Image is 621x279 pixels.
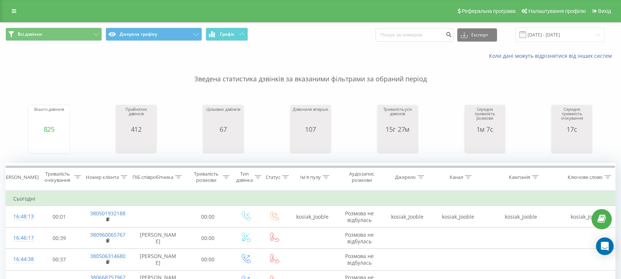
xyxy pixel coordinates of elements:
[132,249,184,270] td: [PERSON_NAME]
[220,32,234,37] span: Графік
[343,171,380,183] div: Аудіозапис розмови
[596,237,614,255] div: Open Intercom Messenger
[300,174,321,180] div: Ім'я пулу
[466,107,503,126] div: Середня тривалість розмови
[288,206,337,227] td: kosiak_Jooble
[568,174,603,180] div: Ключове слово
[236,171,253,183] div: Тип дзвінка
[382,206,433,227] td: kosiak_Jooble
[132,227,184,249] td: [PERSON_NAME]
[206,28,248,41] button: Графік
[90,210,125,217] a: 380501932188
[184,249,231,270] td: 00:00
[118,107,155,126] div: Прийнятих дзвінків
[36,227,83,249] td: 00:39
[266,174,280,180] div: Статус
[528,8,586,14] span: Налаштування профілю
[457,28,497,42] button: Експорт
[184,227,231,249] td: 00:00
[86,174,119,180] div: Номер клієнта
[106,28,202,41] button: Джерела трафіку
[36,206,83,227] td: 00:01
[34,107,64,126] div: Всього дзвінків
[450,174,463,180] div: Канал
[376,28,454,42] input: Пошук за номером
[379,107,416,126] div: Тривалість усіх дзвінків
[395,174,416,180] div: Джерело
[489,52,615,59] a: Коли дані можуть відрізнятися вiд інших систем
[6,191,615,206] td: Сьогодні
[345,231,374,245] span: Розмова не відбулась
[559,206,615,227] td: kosiak_Jooble
[184,206,231,227] td: 00:00
[598,8,611,14] span: Вихід
[118,126,155,133] div: 412
[509,174,530,180] div: Кампанія
[18,31,42,37] span: Всі дзвінки
[433,206,483,227] td: kosiak_Jooble
[6,28,102,41] button: Всі дзвінки
[379,126,416,133] div: 15г 27м
[483,206,559,227] td: kosiak_Jooble
[462,8,516,14] span: Реферальна програма
[293,126,328,133] div: 107
[293,107,328,126] div: Дзвонили вперше
[466,126,503,133] div: 1м 7с
[132,174,173,180] div: ПІБ співробітника
[36,249,83,270] td: 00:37
[345,252,374,266] span: Розмова не відбулась
[6,60,615,84] p: Зведена статистика дзвінків за вказаними фільтрами за обраний період
[1,174,39,180] div: [PERSON_NAME]
[13,231,28,245] div: 16:46:17
[206,126,240,133] div: 67
[13,252,28,266] div: 16:44:38
[90,252,125,259] a: 380506314680
[345,210,374,223] span: Розмова не відбулась
[553,107,590,126] div: Середня тривалість очікування
[206,107,240,126] div: Цільових дзвінків
[553,126,590,133] div: 17с
[90,231,125,238] a: 380960065767
[191,171,221,183] div: Тривалість розмови
[13,209,28,224] div: 16:48:13
[34,126,64,133] div: 825
[42,171,72,183] div: Тривалість очікування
